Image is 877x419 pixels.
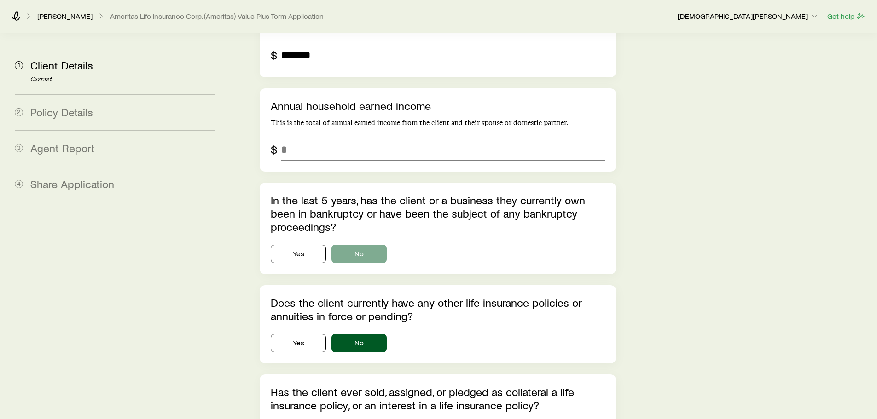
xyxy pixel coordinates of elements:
span: Agent Report [30,141,94,155]
button: No [331,334,387,352]
label: In the last 5 years, has the client or a business they currently own been in bankruptcy or have b... [271,193,585,233]
span: 4 [15,180,23,188]
div: bankruptcy.hasBankruptcyPath [271,245,604,263]
button: Yes [271,334,326,352]
span: 2 [15,108,23,116]
p: [DEMOGRAPHIC_DATA][PERSON_NAME] [678,11,819,21]
label: Does the client currently have any other life insurance policies or annuities in force or pending? [271,296,581,322]
span: Policy Details [30,105,93,119]
div: existingPolicies.hasExistingPolicies [271,334,604,352]
span: 3 [15,144,23,152]
a: [PERSON_NAME] [37,12,93,21]
div: $ [271,143,277,156]
span: 1 [15,61,23,69]
button: [DEMOGRAPHIC_DATA][PERSON_NAME] [677,11,819,22]
div: $ [271,49,277,62]
input: annualHouseholdEarnedIncome [281,138,604,161]
button: Yes [271,245,326,263]
button: No [331,245,387,263]
p: Current [30,76,215,83]
button: Get help [827,11,866,22]
span: Share Application [30,177,114,190]
label: Annual household earned income [271,99,431,112]
label: Has the client ever sold, assigned, or pledged as collateral a life insurance policy, or an inter... [271,385,574,412]
input: netWorth [281,44,604,66]
span: Client Details [30,58,93,72]
p: This is the total of annual earned income from the client and their spouse or domestic partner. [271,118,604,127]
button: Ameritas Life Insurance Corp. (Ameritas) Value Plus Term Application [110,12,324,21]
